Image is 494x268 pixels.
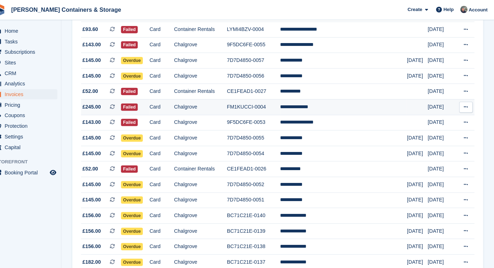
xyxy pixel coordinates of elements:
span: £143.00 [92,40,110,47]
a: menu [4,108,67,118]
td: [DATE] [409,188,429,203]
span: £145.00 [92,70,110,78]
td: Chalgrove [181,142,233,158]
span: Help [445,6,455,13]
span: £145.00 [92,177,110,184]
td: LYMI4BZV-0004 [233,21,285,37]
td: [DATE] [409,142,429,158]
span: Overdue [129,71,151,78]
td: Chalgrove [181,248,233,264]
td: CE1FEAD1-0027 [233,82,285,97]
a: menu [4,139,67,149]
span: Overdue [129,131,151,138]
span: Analytics [16,77,58,87]
a: menu [4,118,67,128]
span: Overdue [129,207,151,214]
td: [DATE] [429,82,456,97]
span: Subscriptions [16,46,58,56]
td: [DATE] [409,127,429,143]
span: Failed [129,86,146,93]
td: Card [157,218,181,233]
td: Chalgrove [181,97,233,112]
span: CRM [16,67,58,77]
img: Adam Greenhalgh [461,6,468,13]
a: menu [4,25,67,35]
span: Overdue [129,222,151,230]
td: [DATE] [429,142,456,158]
span: £245.00 [92,101,110,108]
td: [DATE] [409,248,429,264]
td: Chalgrove [181,218,233,233]
td: Container Rentals [181,21,233,37]
a: menu [4,87,67,97]
td: Card [157,127,181,143]
span: Overdue [129,56,151,63]
td: [DATE] [429,233,456,249]
td: [DATE] [409,203,429,219]
td: [DATE] [429,203,456,219]
span: £145.00 [92,146,110,154]
td: Card [157,21,181,37]
td: Card [157,67,181,82]
td: Card [157,158,181,173]
span: £52.00 [92,85,107,93]
td: Chalgrove [181,52,233,67]
td: [DATE] [429,36,456,52]
span: Failed [129,162,146,169]
td: [DATE] [409,52,429,67]
span: Coupons [16,108,58,118]
span: Capital [16,139,58,149]
span: Overdue [129,237,151,245]
td: [DATE] [429,97,456,112]
td: 7D7D4850-0057 [233,52,285,67]
a: menu [4,67,67,77]
a: Preview store [59,164,67,173]
td: 7D7D4850-0054 [233,142,285,158]
td: [DATE] [409,173,429,188]
span: Sites [16,56,58,66]
span: Create [409,6,424,13]
a: menu [4,128,67,138]
span: Overdue [129,177,151,184]
td: BC71C21E-0140 [233,203,285,219]
td: [DATE] [429,127,456,143]
td: [DATE] [429,173,456,188]
a: menu [4,56,67,66]
span: Overdue [129,147,151,154]
td: Card [157,142,181,158]
span: Account [469,6,488,13]
a: menu [4,164,67,174]
span: Overdue [129,192,151,199]
span: £52.00 [92,161,107,169]
span: Overdue [129,253,151,260]
span: Invoices [16,87,58,97]
span: £143.00 [92,116,110,123]
td: Card [157,248,181,264]
td: BC71C21E-0139 [233,218,285,233]
td: 7D7D4850-0055 [233,127,285,143]
td: [DATE] [409,233,429,249]
td: [DATE] [409,218,429,233]
td: Chalgrove [181,188,233,203]
td: Chalgrove [181,36,233,52]
span: Pricing [16,98,58,107]
span: £156.00 [92,207,110,214]
span: £182.00 [92,252,110,260]
span: Storefront [6,155,71,162]
td: 9F5DC6FE-0053 [233,112,285,127]
td: Card [157,233,181,249]
span: £156.00 [92,222,110,230]
span: Protection [16,118,58,128]
td: CE1FEAD1-0026 [233,158,285,173]
span: Home [16,25,58,35]
td: [DATE] [429,52,456,67]
span: Failed [129,116,146,123]
td: 7D7D4850-0051 [233,188,285,203]
td: 7D7D4850-0052 [233,173,285,188]
td: Card [157,188,181,203]
td: Card [157,82,181,97]
td: 9F5DC6FE-0055 [233,36,285,52]
a: menu [4,98,67,107]
td: Chalgrove [181,233,233,249]
span: Booking Portal [16,164,58,174]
